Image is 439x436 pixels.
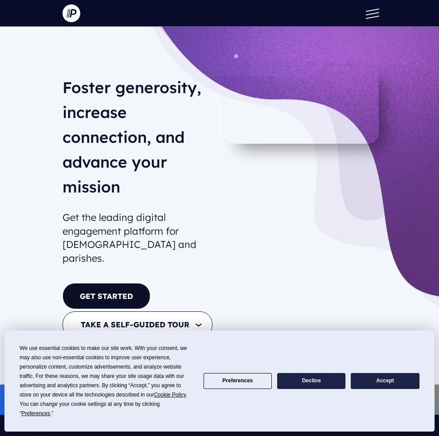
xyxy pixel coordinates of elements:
[63,311,212,338] button: TAKE A SELF-GUIDED TOUR
[21,410,50,416] span: Preferences
[4,330,435,432] div: Cookie Consent Prompt
[63,75,212,206] h1: Foster generosity, increase connection, and advance your mission
[154,392,186,398] span: Cookie Policy
[20,344,192,418] div: We use essential cookies to make our site work. With your consent, we may also use non-essential ...
[351,373,419,389] button: Accept
[63,207,212,269] h2: Get the leading digital engagement platform for [DEMOGRAPHIC_DATA] and parishes.
[277,373,345,389] button: Decline
[63,283,150,309] a: GET STARTED
[204,373,272,389] button: Preferences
